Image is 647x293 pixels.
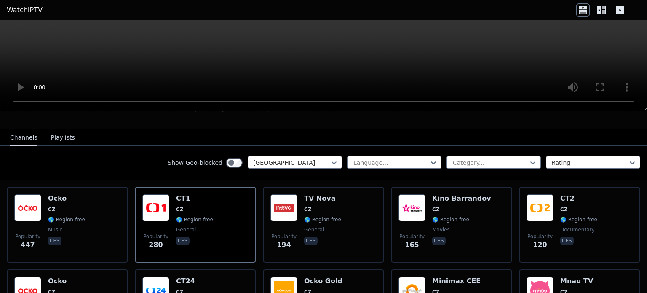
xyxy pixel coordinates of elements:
span: 🌎 Region-free [560,216,597,223]
p: ces [432,237,446,245]
span: general [304,226,324,233]
button: Channels [10,130,37,146]
span: documentary [560,226,595,233]
p: ces [304,237,318,245]
span: 447 [21,240,35,250]
span: 🌎 Region-free [48,216,85,223]
img: TV Nova [270,194,297,221]
span: 120 [533,240,547,250]
span: Popularity [15,233,40,240]
p: ces [48,237,61,245]
span: 🌎 Region-free [176,216,213,223]
span: 194 [277,240,291,250]
h6: Minimax CEE [432,277,481,285]
h6: CT1 [176,194,213,203]
h6: Ocko Gold [304,277,342,285]
p: ces [560,237,574,245]
span: music [48,226,62,233]
img: CT1 [142,194,169,221]
img: CT2 [527,194,553,221]
span: CZ [304,206,312,213]
span: Popularity [271,233,297,240]
a: WatchIPTV [7,5,43,15]
img: Kino Barrandov [398,194,425,221]
span: Popularity [527,233,553,240]
label: Show Geo-blocked [168,159,222,167]
h6: Ocko [48,277,85,285]
span: 280 [149,240,163,250]
span: movies [432,226,450,233]
span: 🌎 Region-free [432,216,469,223]
h6: TV Nova [304,194,341,203]
span: Popularity [143,233,168,240]
h6: Mnau TV [560,277,597,285]
span: general [176,226,196,233]
span: Popularity [399,233,425,240]
span: 🌎 Region-free [304,216,341,223]
span: 165 [405,240,419,250]
h6: Kino Barrandov [432,194,491,203]
span: CZ [48,206,56,213]
button: Playlists [51,130,75,146]
p: ces [176,237,190,245]
span: CZ [432,206,440,213]
span: CZ [560,206,568,213]
h6: CT2 [560,194,597,203]
h6: CT24 [176,277,213,285]
h6: Ocko [48,194,85,203]
img: Ocko [14,194,41,221]
span: CZ [176,206,184,213]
